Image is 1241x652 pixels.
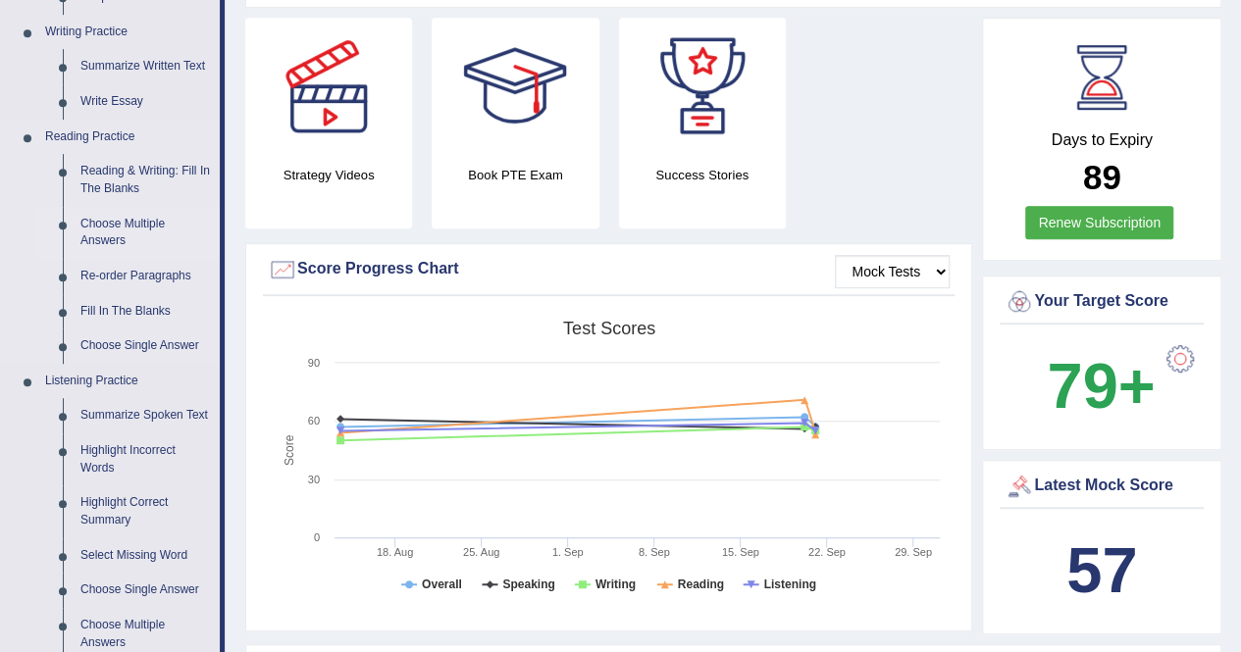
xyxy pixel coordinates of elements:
[432,165,598,185] h4: Book PTE Exam
[895,546,932,558] tspan: 29. Sep
[308,474,320,485] text: 30
[1066,534,1137,606] b: 57
[1005,131,1199,149] h4: Days to Expiry
[764,577,816,591] tspan: Listening
[1005,472,1199,501] div: Latest Mock Score
[36,364,220,399] a: Listening Practice
[308,357,320,369] text: 90
[72,433,220,485] a: Highlight Incorrect Words
[36,15,220,50] a: Writing Practice
[72,538,220,574] a: Select Missing Word
[563,319,655,338] tspan: Test scores
[377,546,413,558] tspan: 18. Aug
[245,165,412,185] h4: Strategy Videos
[268,255,950,284] div: Score Progress Chart
[72,573,220,608] a: Choose Single Answer
[552,546,584,558] tspan: 1. Sep
[463,546,499,558] tspan: 25. Aug
[1047,350,1155,422] b: 79+
[308,415,320,426] text: 60
[72,485,220,537] a: Highlight Correct Summary
[678,577,724,591] tspan: Reading
[722,546,759,558] tspan: 15. Sep
[1083,158,1121,196] b: 89
[1005,287,1199,317] div: Your Target Score
[619,165,786,185] h4: Success Stories
[36,120,220,155] a: Reading Practice
[72,207,220,259] a: Choose Multiple Answers
[72,259,220,294] a: Re-order Paragraphs
[72,49,220,84] a: Summarize Written Text
[72,84,220,120] a: Write Essay
[283,434,296,466] tspan: Score
[72,154,220,206] a: Reading & Writing: Fill In The Blanks
[639,546,670,558] tspan: 8. Sep
[808,546,846,558] tspan: 22. Sep
[72,294,220,329] a: Fill In The Blanks
[502,577,554,591] tspan: Speaking
[72,398,220,433] a: Summarize Spoken Text
[1025,206,1173,239] a: Renew Subscription
[422,577,462,591] tspan: Overall
[595,577,636,591] tspan: Writing
[314,531,320,543] text: 0
[72,328,220,364] a: Choose Single Answer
